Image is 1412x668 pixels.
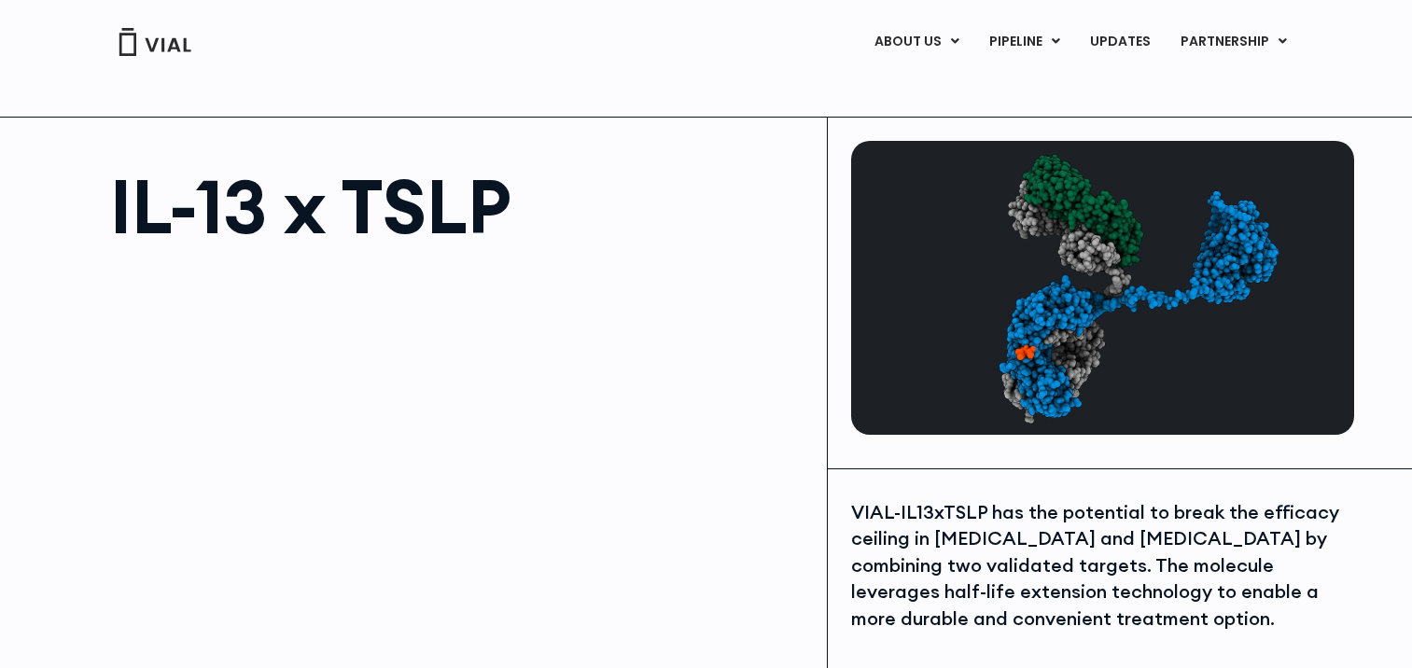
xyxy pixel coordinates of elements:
a: PIPELINEMenu Toggle [974,26,1074,58]
a: ABOUT USMenu Toggle [860,26,973,58]
a: PARTNERSHIPMenu Toggle [1166,26,1302,58]
a: UPDATES [1075,26,1165,58]
img: Vial Logo [118,28,192,56]
div: VIAL-IL13xTSLP has the potential to break the efficacy ceiling in [MEDICAL_DATA] and [MEDICAL_DAT... [851,499,1349,633]
h1: IL-13 x TSLP [110,169,809,244]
